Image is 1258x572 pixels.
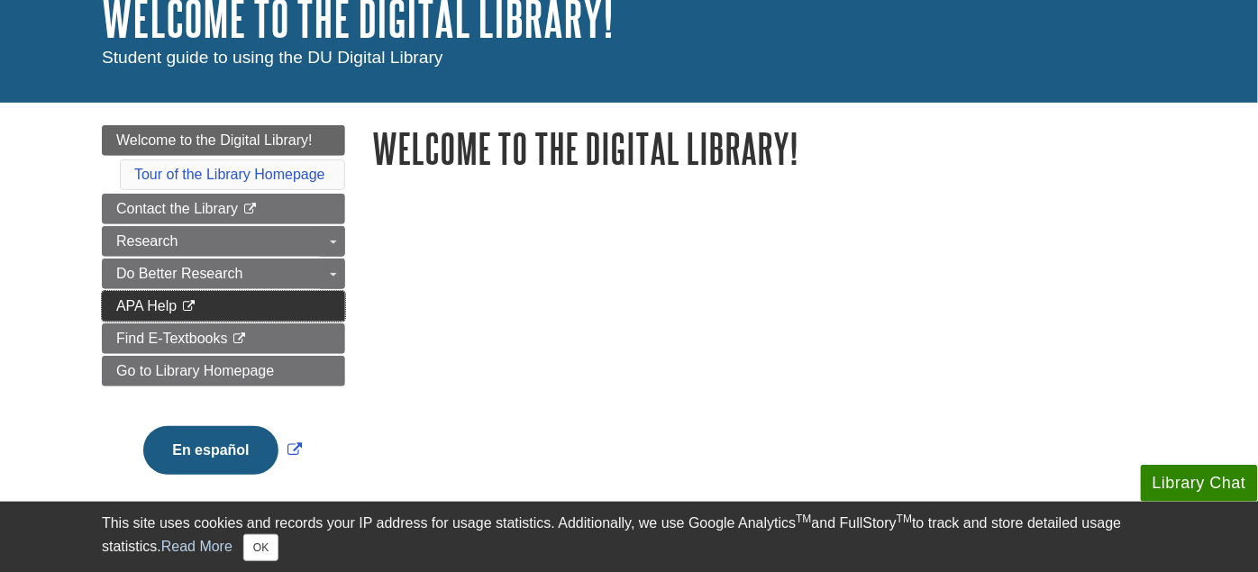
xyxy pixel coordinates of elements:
[116,266,243,281] span: Do Better Research
[102,323,345,354] a: Find E-Textbooks
[116,132,313,148] span: Welcome to the Digital Library!
[242,204,258,215] i: This link opens in a new window
[243,534,278,561] button: Close
[1141,465,1258,502] button: Library Chat
[116,363,274,378] span: Go to Library Homepage
[181,301,196,313] i: This link opens in a new window
[102,194,345,224] a: Contact the Library
[102,226,345,257] a: Research
[102,356,345,386] a: Go to Library Homepage
[102,48,443,67] span: Student guide to using the DU Digital Library
[161,539,232,554] a: Read More
[139,442,305,458] a: Link opens in new window
[102,513,1156,561] div: This site uses cookies and records your IP address for usage statistics. Additionally, we use Goo...
[102,125,345,505] div: Guide Page Menu
[134,167,325,182] a: Tour of the Library Homepage
[232,333,247,345] i: This link opens in a new window
[143,426,278,475] button: En español
[116,298,177,313] span: APA Help
[897,513,912,525] sup: TM
[116,201,238,216] span: Contact the Library
[102,259,345,289] a: Do Better Research
[102,125,345,156] a: Welcome to the Digital Library!
[116,331,228,346] span: Find E-Textbooks
[116,233,178,249] span: Research
[796,513,811,525] sup: TM
[372,125,1156,171] h1: Welcome to the Digital Library!
[102,291,345,322] a: APA Help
